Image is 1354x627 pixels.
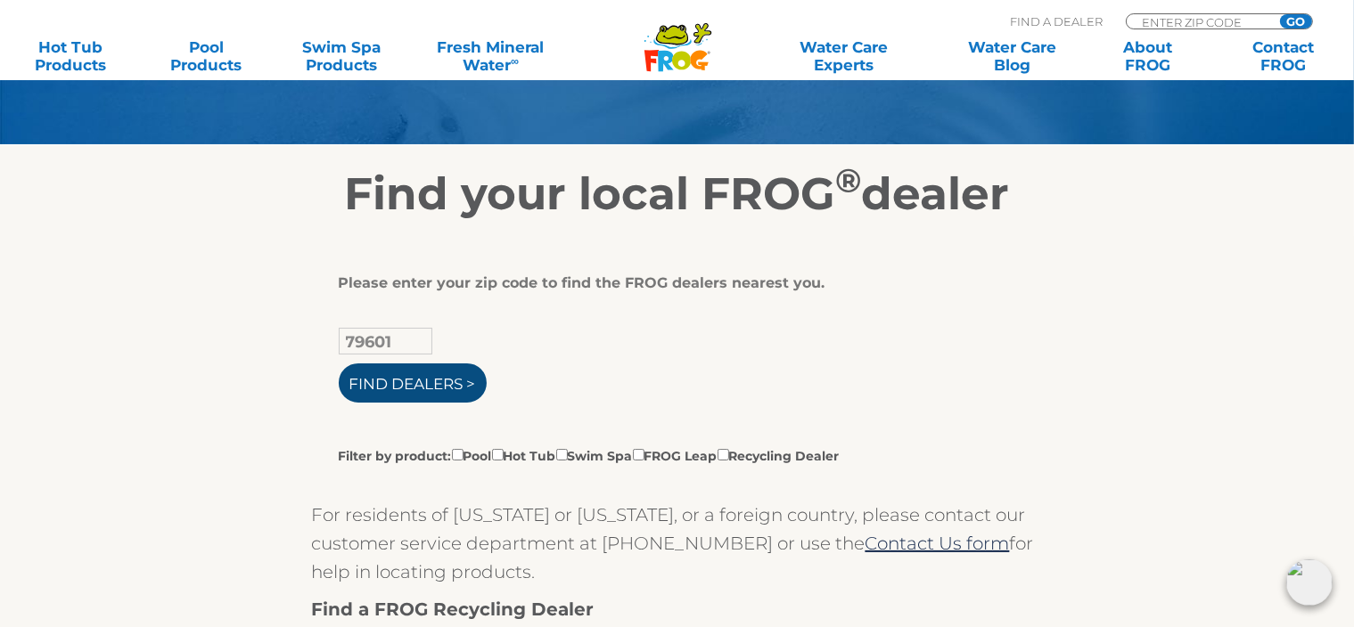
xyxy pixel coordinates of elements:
[633,449,644,460] input: Filter by product:PoolHot TubSwim SpaFROG LeapRecycling Dealer
[1231,38,1336,74] a: ContactFROG
[511,54,519,68] sup: ∞
[339,274,1003,292] div: Please enter your zip code to find the FROG dealers nearest you.
[339,363,487,403] input: Find Dealers >
[312,501,1043,586] p: For residents of [US_STATE] or [US_STATE], or a foreign country, please contact our customer serv...
[289,38,394,74] a: Swim SpaProducts
[339,445,840,465] label: Filter by product: Pool Hot Tub Swim Spa FROG Leap Recycling Dealer
[718,449,729,460] input: Filter by product:PoolHot TubSwim SpaFROG LeapRecycling Dealer
[556,449,568,460] input: Filter by product:PoolHot TubSwim SpaFROG LeapRecycling Dealer
[959,38,1064,74] a: Water CareBlog
[1140,14,1260,29] input: Zip Code Form
[424,38,556,74] a: Fresh MineralWater∞
[18,38,123,74] a: Hot TubProducts
[153,38,258,74] a: PoolProducts
[129,167,1226,221] h2: Find your local FROG dealer
[1096,38,1201,74] a: AboutFROG
[1010,13,1103,29] p: Find A Dealer
[452,449,464,460] input: Filter by product:PoolHot TubSwim SpaFROG LeapRecycling Dealer
[1280,14,1312,28] input: GO
[836,160,862,200] sup: ®
[758,38,929,74] a: Water CareExperts
[492,449,504,460] input: Filter by product:PoolHot TubSwim SpaFROG LeapRecycling Dealer
[1286,559,1333,606] img: openIcon
[312,598,595,620] strong: Find a FROG Recycling Dealer
[866,533,1010,554] a: Contact Us form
